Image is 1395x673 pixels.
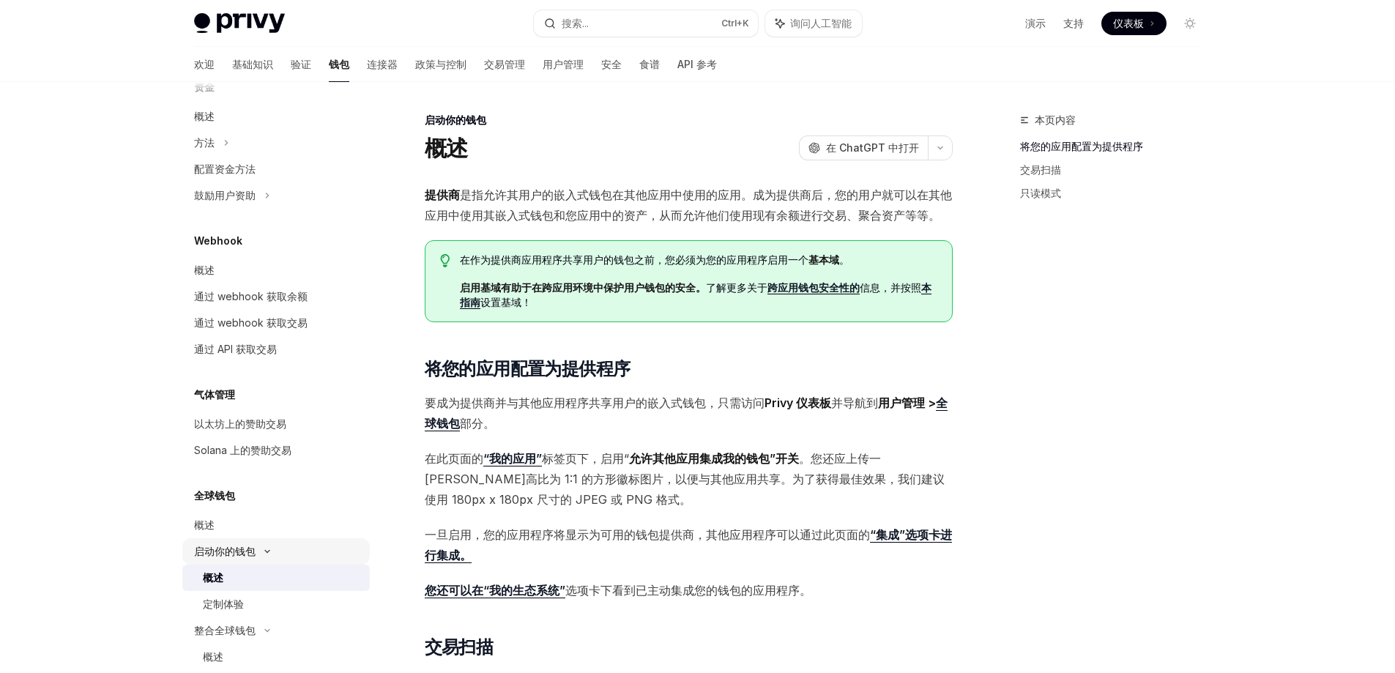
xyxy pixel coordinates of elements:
[194,388,235,401] font: 气体管理
[601,47,622,82] a: 安全
[203,650,223,663] font: 概述
[232,47,273,82] a: 基础知识
[194,13,285,34] img: 灯光标志
[767,281,860,294] a: 跨应用钱包安全性的
[182,565,370,591] a: 概述
[799,135,928,160] button: 在 ChatGPT 中打开
[629,451,799,466] font: 允许其他应用集成我的钱包”开关
[182,257,370,283] a: 概述
[677,58,717,70] font: API 参考
[1113,17,1144,29] font: 仪表板
[182,437,370,464] a: Solana 上的赞助交易
[1025,17,1046,29] font: 演示
[460,281,931,309] a: 本指南
[291,47,311,82] a: 验证
[460,281,931,308] font: 本指南
[194,489,235,502] font: 全球钱包
[329,47,349,82] a: 钱包
[194,234,242,247] font: Webhook
[425,395,948,431] a: 全球钱包
[1025,16,1046,31] a: 演示
[425,187,460,202] font: 提供商
[639,47,660,82] a: 食谱
[425,135,468,161] font: 概述
[425,527,823,542] font: 一旦启用，您的应用程序将显示为可用的钱包提供商，其他应用程序可以通过
[425,395,948,431] font: 全球钱包
[182,336,370,362] a: 通过 API 获取交易
[425,451,483,466] font: 在此页面的
[182,310,370,336] a: 通过 webhook 获取交易
[367,47,398,82] a: 连接器
[831,395,878,410] font: 并导航到
[460,416,495,431] font: 部分。
[182,512,370,538] a: 概述
[460,253,808,266] font: 在作为提供商应用程序共享用户的钱包之前，您必须为您的应用程序启用一个
[194,163,256,175] font: 配置资金方法
[1020,163,1061,176] font: 交易扫描
[194,47,215,82] a: 欢迎
[194,58,215,70] font: 欢迎
[562,17,589,29] font: 搜索...
[194,316,308,329] font: 通过 webhook 获取交易
[415,47,466,82] a: 政策与控制
[194,189,256,201] font: 鼓励用户资助
[483,451,542,466] a: “我的应用”
[1020,140,1143,152] font: 将您的应用配置为提供程序
[860,281,921,294] font: 信息，并按照
[765,395,831,410] font: Privy 仪表板
[425,395,765,410] font: 要成为提供商并与其他应用程序共享用户的嵌入式钱包，只需访问
[484,47,525,82] a: 交易管理
[823,527,870,542] font: 此页面的
[460,281,706,294] font: 启用基域有助于在跨应用环境中保护用户钱包的安全。
[1063,17,1084,29] font: 支持
[194,518,215,531] font: 概述
[790,17,852,29] font: 询问人工智能
[329,58,349,70] font: 钱包
[425,187,952,223] font: 是指允许其用户的嵌入式钱包在其他应用中使用的应用。成为提供商后，您的用户就可以在其他应用中使用其嵌入式钱包和您应用中的资产，从而允许他们使用现有余额进行交易、聚合资产等等。
[425,451,945,507] font: 。您还应上传一[PERSON_NAME]高比为 1:1 的方形徽标图片，以便与其他应用共享。为了获得最佳效果，我们建议使用 180px x 180px 尺寸的 JPEG 或 PNG 格式。
[565,583,800,598] font: 选项卡下看到已主动集成您的钱包的应用程序
[765,10,862,37] button: 询问人工智能
[878,395,936,410] font: 用户管理 >
[677,47,717,82] a: API 参考
[737,18,749,29] font: +K
[194,343,277,355] font: 通过 API 获取交易
[839,253,849,266] font: 。
[194,110,215,122] font: 概述
[182,644,370,670] a: 概述
[182,283,370,310] a: 通过 webhook 获取余额
[542,451,629,466] font: 标签页下，启用“
[425,527,952,563] a: “集成”选项卡进行集成。
[367,58,398,70] font: 连接器
[706,281,767,294] font: 了解更多关于
[601,58,622,70] font: 安全
[425,527,952,562] font: “集成”选项卡进行集成。
[425,114,486,126] font: 启动你的钱包
[1063,16,1084,31] a: 支持
[194,290,308,302] font: 通过 webhook 获取余额
[808,253,839,266] font: 基本域
[800,583,811,598] font: 。
[425,583,565,598] font: 您还可以在“我的生态系统”
[291,58,311,70] font: 验证
[480,296,532,308] font: 设置基域！
[484,58,525,70] font: 交易管理
[1020,187,1061,199] font: 只读模式
[182,103,370,130] a: 概述
[203,598,244,610] font: 定制体验
[721,18,737,29] font: Ctrl
[194,264,215,276] font: 概述
[1020,158,1213,182] a: 交易扫描
[182,591,370,617] a: 定制体验
[425,636,494,658] font: 交易扫描
[425,583,565,598] a: 您还可以在“我的生态系统”
[639,58,660,70] font: 食谱
[440,254,450,267] svg: 提示
[1035,114,1076,126] font: 本页内容
[232,58,273,70] font: 基础知识
[1020,135,1213,158] a: 将您的应用配置为提供程序
[826,141,919,154] font: 在 ChatGPT 中打开
[543,58,584,70] font: 用户管理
